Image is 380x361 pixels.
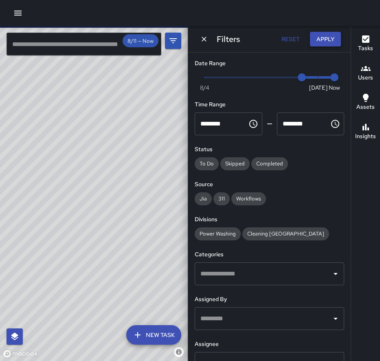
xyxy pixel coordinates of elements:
button: Open [330,268,341,280]
div: Completed [251,157,288,170]
h6: Filters [217,33,240,46]
span: 8/4 [200,84,209,92]
h6: Assigned By [195,295,344,304]
span: 311 [213,195,230,202]
button: Tasks [351,29,380,59]
h6: Tasks [358,44,373,53]
span: Power Washing [195,230,241,237]
div: Workflows [231,192,266,205]
button: Apply [310,32,341,47]
span: Completed [251,160,288,167]
h6: Categories [195,250,344,259]
button: New Task [126,325,181,345]
h6: Users [358,73,373,82]
button: Insights [351,117,380,147]
h6: Assets [356,103,375,112]
div: Cleaning [GEOGRAPHIC_DATA] [242,227,329,240]
button: Open [330,313,341,324]
button: Assets [351,88,380,117]
span: Cleaning [GEOGRAPHIC_DATA] [242,230,329,237]
span: [DATE] [309,84,327,92]
span: Workflows [231,195,266,202]
div: Power Washing [195,227,241,240]
h6: Divisions [195,215,344,224]
div: To Do [195,157,219,170]
span: 8/11 — Now [123,37,158,44]
h6: Date Range [195,59,344,68]
button: Filters [165,33,181,49]
span: To Do [195,160,219,167]
button: Users [351,59,380,88]
button: Reset [277,32,303,47]
button: Dismiss [198,33,210,45]
span: Skipped [220,160,250,167]
h6: Status [195,145,344,154]
h6: Time Range [195,100,344,109]
div: 311 [213,192,230,205]
span: Now [329,84,340,92]
h6: Source [195,180,344,189]
span: Jia [195,195,212,202]
div: Skipped [220,157,250,170]
h6: Insights [355,132,376,141]
button: Choose time, selected time is 12:00 AM [245,116,261,132]
div: Jia [195,192,212,205]
button: Choose time, selected time is 11:59 PM [327,116,343,132]
h6: Assignee [195,340,344,349]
